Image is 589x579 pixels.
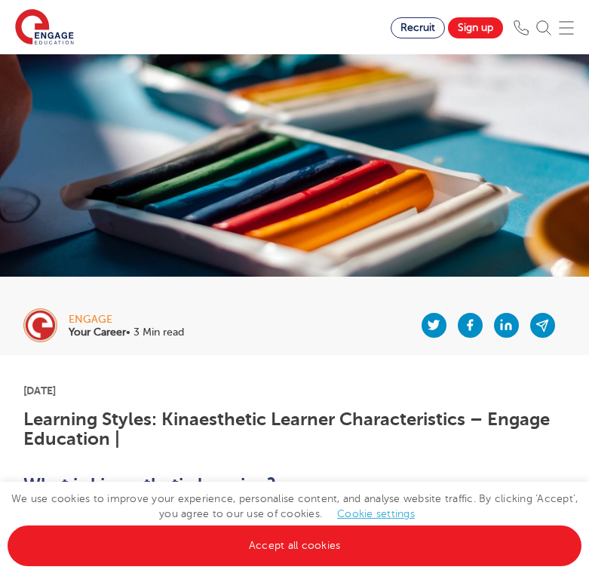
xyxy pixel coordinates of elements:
[8,493,581,551] span: We use cookies to improve your experience, personalise content, and analyse website traffic. By c...
[391,17,445,38] a: Recruit
[23,409,566,449] h1: Learning Styles: Kinaesthetic Learner Characteristics – Engage Education |
[69,314,184,325] div: engage
[23,472,566,498] h2: What is kinaesthetic learning?
[69,327,184,338] p: • 3 Min read
[8,525,581,566] a: Accept all cookies
[400,22,435,33] span: Recruit
[514,20,529,35] img: Phone
[448,17,503,38] a: Sign up
[15,9,74,47] img: Engage Education
[559,20,574,35] img: Mobile Menu
[23,385,566,396] p: [DATE]
[536,20,551,35] img: Search
[69,326,126,338] b: Your Career
[337,508,415,519] a: Cookie settings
